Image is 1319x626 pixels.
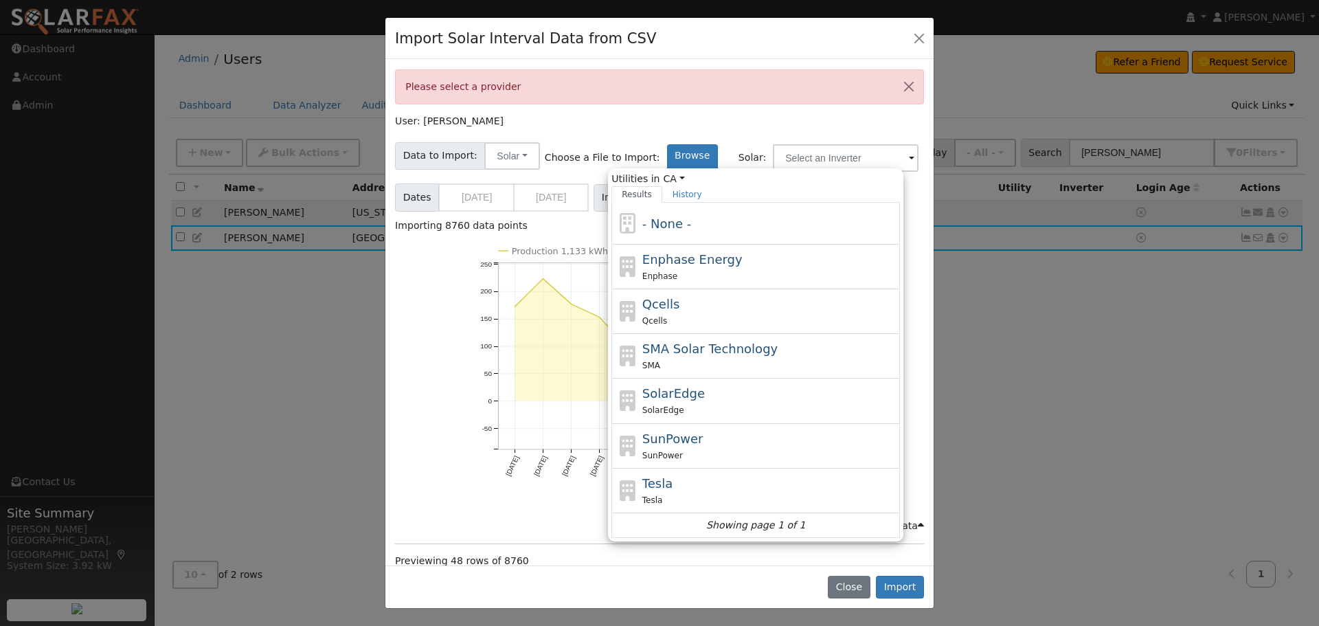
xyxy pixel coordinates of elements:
text: [DATE] [561,455,576,478]
text: Production 1,133 kWh [512,246,609,256]
span: Tesla [642,495,663,505]
a: Results [611,186,662,203]
span: Tesla [642,476,673,491]
text: 200 [480,288,492,295]
span: SunPower [642,451,683,460]
a: History [662,186,712,203]
button: Close [828,576,870,599]
div: Please select a provider [395,69,924,104]
a: CA [664,172,685,186]
text: 150 [480,315,492,323]
span: Enphase Energy [642,252,743,267]
span: - None - [642,216,691,231]
span: Solar: [739,150,766,165]
button: Import [876,576,924,599]
span: Enphase [642,271,677,281]
span: Qcells [642,316,667,326]
i: Showing page 1 of 1 [706,518,805,533]
div: Importing 8760 data points [395,219,924,233]
text: 100 [480,343,492,350]
span: SunPower [642,432,703,446]
text: [DATE] [589,455,605,478]
circle: onclick="" [596,315,602,320]
text: 0 [488,398,492,405]
span: Interval [594,184,646,212]
h4: Import Solar Interval Data from CSV [395,27,656,49]
span: Dates [395,183,439,212]
text: -50 [482,425,492,433]
text: 50 [484,370,492,378]
span: Data to Import: [395,142,485,170]
circle: onclick="" [512,304,517,310]
circle: onclick="" [568,302,574,307]
button: Close [910,28,929,47]
button: Close [894,70,923,104]
span: Qcells [642,297,680,311]
span: SolarEdge [642,405,684,415]
span: SolarEdge [642,386,705,401]
text: [DATE] [532,455,548,478]
span: SMA [642,361,660,370]
span: SMA Solar Technology [642,342,778,356]
span: Utilities in [611,172,900,186]
input: Select an Inverter [773,144,918,172]
text: [DATE] [504,455,520,478]
span: Choose a File to Import: [545,150,660,165]
circle: onclick="" [540,276,545,282]
button: Solar [484,142,539,170]
text: 250 [480,260,492,268]
label: Browse [667,144,718,172]
label: User: [PERSON_NAME] [395,114,504,128]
